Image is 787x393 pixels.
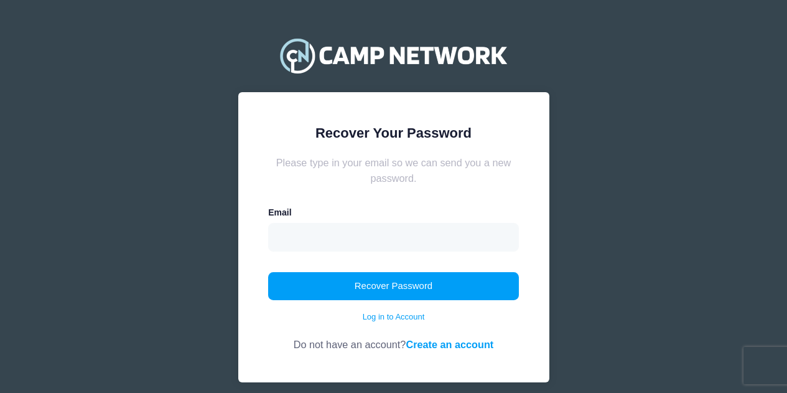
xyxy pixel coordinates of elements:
[363,311,425,323] a: Log in to Account
[268,323,519,352] div: Do not have an account?
[268,155,519,186] div: Please type in your email so we can send you a new password.
[268,123,519,143] div: Recover Your Password
[274,31,512,80] img: Camp Network
[406,339,493,350] a: Create an account
[268,272,519,301] button: Recover Password
[268,206,291,219] label: Email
